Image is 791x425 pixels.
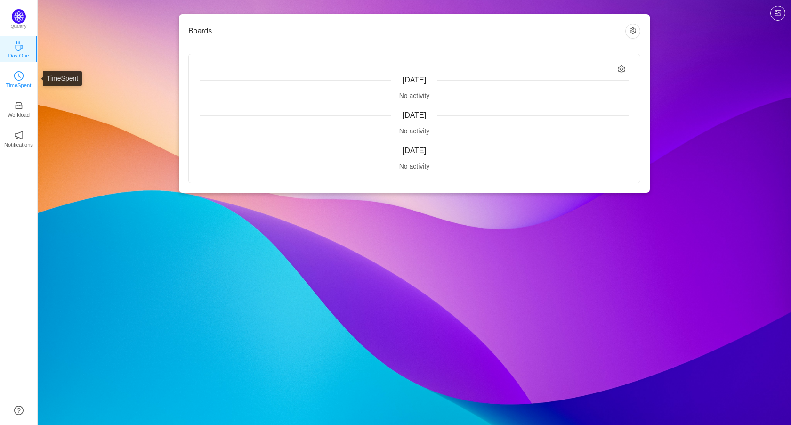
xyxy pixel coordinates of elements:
[200,91,629,101] div: No activity
[11,24,27,30] p: Quantify
[4,140,33,149] p: Notifications
[14,133,24,143] a: icon: notificationNotifications
[200,162,629,172] div: No activity
[8,51,29,60] p: Day One
[14,406,24,415] a: icon: question-circle
[14,71,24,81] i: icon: clock-circle
[14,41,24,51] i: icon: coffee
[12,9,26,24] img: Quantify
[770,6,785,21] button: icon: picture
[403,76,426,84] span: [DATE]
[8,111,30,119] p: Workload
[618,65,626,74] i: icon: setting
[14,131,24,140] i: icon: notification
[188,26,625,36] h3: Boards
[403,147,426,155] span: [DATE]
[14,104,24,113] a: icon: inboxWorkload
[625,24,640,39] button: icon: setting
[200,126,629,136] div: No activity
[14,44,24,54] a: icon: coffeeDay One
[403,111,426,119] span: [DATE]
[14,101,24,110] i: icon: inbox
[6,81,32,90] p: TimeSpent
[14,74,24,83] a: icon: clock-circleTimeSpent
